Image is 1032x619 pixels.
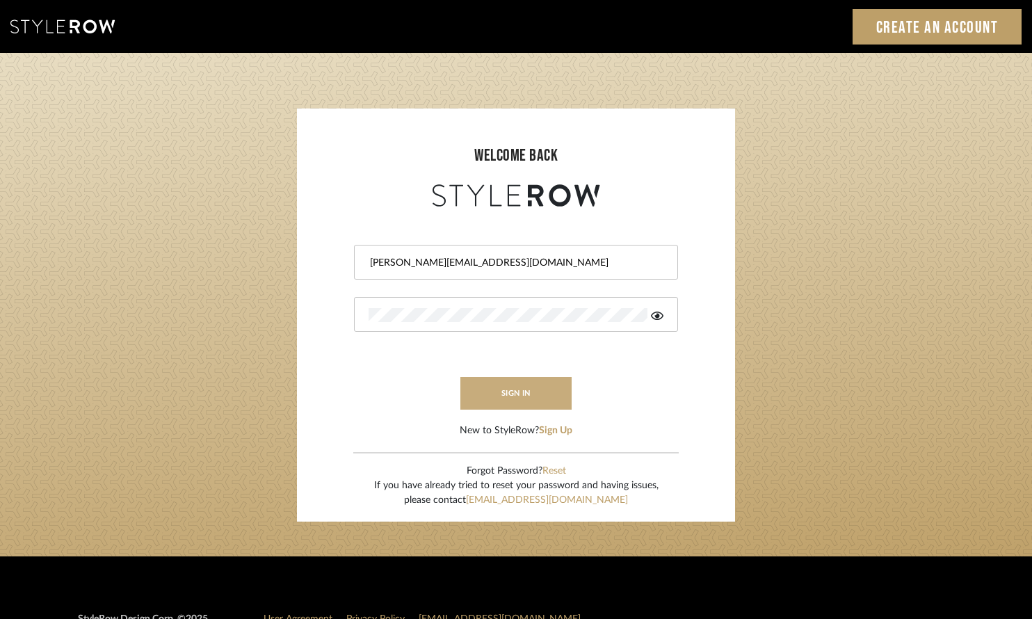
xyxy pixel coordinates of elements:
a: Create an Account [853,9,1022,45]
div: Forgot Password? [374,464,659,479]
button: Sign Up [539,424,572,438]
input: Email Address [369,256,660,270]
div: New to StyleRow? [460,424,572,438]
button: Reset [542,464,566,479]
div: welcome back [311,143,721,168]
div: If you have already tried to reset your password and having issues, please contact [374,479,659,508]
a: [EMAIL_ADDRESS][DOMAIN_NAME] [466,495,628,505]
button: sign in [460,377,572,410]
